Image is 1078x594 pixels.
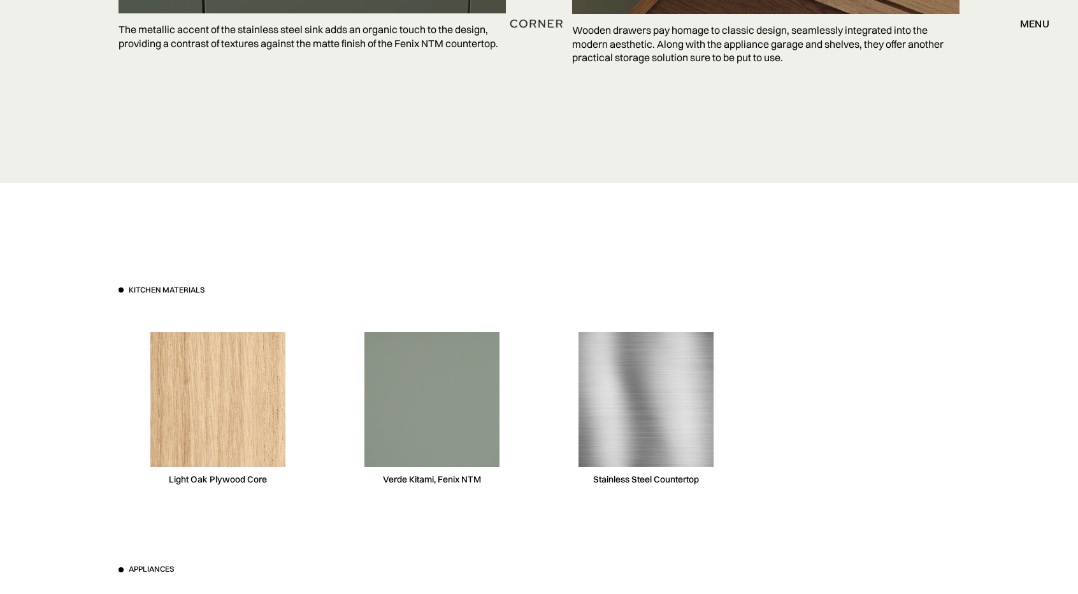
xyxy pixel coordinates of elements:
div: Light Oak Plywood Core [169,474,267,486]
div: menu [1020,18,1049,29]
a: home [494,15,584,32]
h3: Kitchen materials [129,285,205,296]
div: Stainless Steel Countertop [593,474,699,486]
div: Verde Kitami, Fenix NTM [383,474,481,486]
div: menu [1007,13,1049,34]
h3: Appliances [129,564,174,575]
